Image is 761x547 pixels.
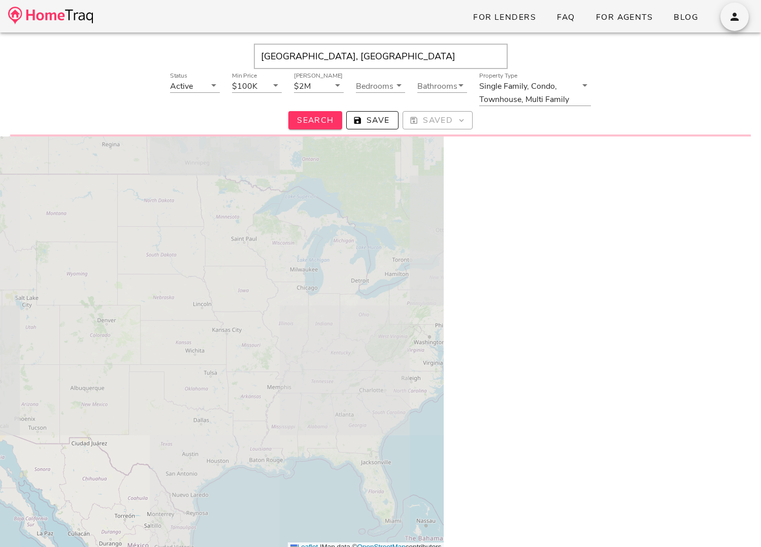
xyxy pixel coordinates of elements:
[232,72,257,80] label: Min Price
[232,79,282,92] div: Min Price$100K
[411,115,464,126] span: Saved
[556,12,575,23] span: FAQ
[479,79,591,106] div: Property TypeSingle Family,Condo,Townhouse,Multi Family
[665,8,706,26] a: Blog
[587,8,661,26] a: For Agents
[296,115,334,126] span: Search
[403,111,473,129] button: Saved
[525,95,569,104] div: Multi Family
[294,72,343,80] label: [PERSON_NAME]
[232,82,257,91] div: $100K
[170,82,193,91] div: Active
[465,8,544,26] a: For Lenders
[355,115,390,126] span: Save
[479,72,517,80] label: Property Type
[254,44,508,69] input: Enter Your Address, Zipcode or City & State
[479,82,529,91] div: Single Family,
[417,79,467,92] div: Bathrooms
[356,79,406,92] div: Bedrooms
[473,12,536,23] span: For Lenders
[531,82,557,91] div: Condo,
[294,79,344,92] div: [PERSON_NAME]$2M
[170,72,187,80] label: Status
[673,12,698,23] span: Blog
[8,7,93,24] img: desktop-logo.34a1112.png
[294,82,311,91] div: $2M
[548,8,583,26] a: FAQ
[595,12,653,23] span: For Agents
[170,79,220,92] div: StatusActive
[346,111,399,129] button: Save
[479,95,523,104] div: Townhouse,
[288,111,342,129] button: Search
